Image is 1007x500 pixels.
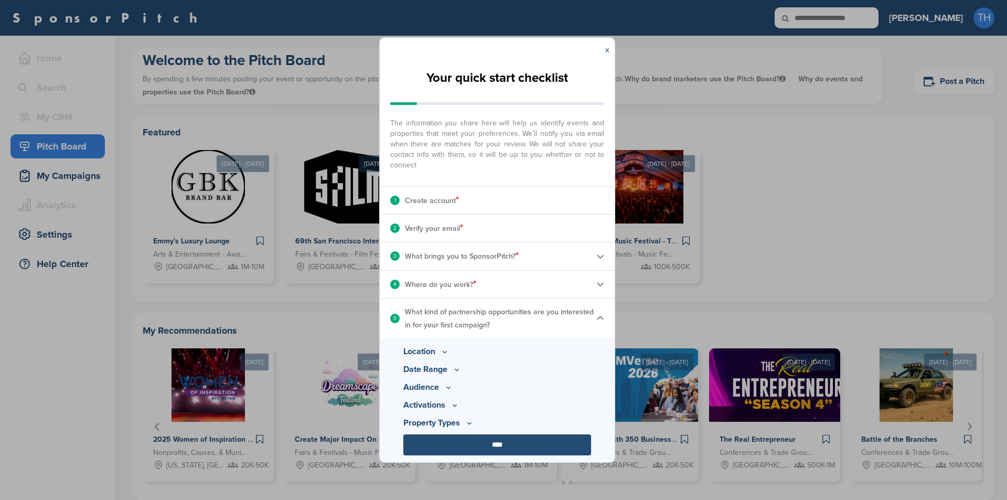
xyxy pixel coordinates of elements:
[403,381,591,393] p: Audience
[390,314,400,323] div: 5
[405,194,459,207] p: Create account
[390,196,400,205] div: 1
[390,280,400,289] div: 4
[405,221,463,235] p: Verify your email
[390,251,400,261] div: 3
[596,252,604,260] img: Checklist arrow 2
[403,399,591,411] p: Activations
[405,249,519,263] p: What brings you to SponsorPitch?
[405,278,476,291] p: Where do you work?
[426,67,568,90] h2: Your quick start checklist
[605,45,609,55] a: x
[403,363,591,376] p: Date Range
[403,345,591,358] p: Location
[405,305,596,332] p: What kind of partnership opportunities are you interested in for your first campaign?
[403,417,591,429] p: Property Types
[390,224,400,233] div: 2
[596,280,604,288] img: Checklist arrow 2
[390,113,604,171] span: The information you share here will help us identify events and properties that meet your prefere...
[596,314,604,322] img: Checklist arrow 1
